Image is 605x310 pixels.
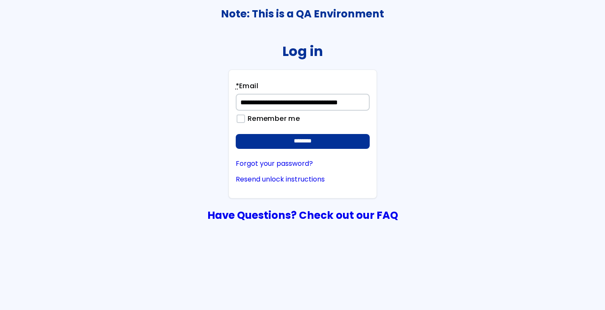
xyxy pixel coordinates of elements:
[0,8,605,20] h3: Note: This is a QA Environment
[236,81,258,94] label: Email
[207,208,398,223] a: Have Questions? Check out our FAQ
[243,115,300,123] label: Remember me
[236,160,370,168] a: Forgot your password?
[236,81,239,91] abbr: required
[236,176,370,183] a: Resend unlock instructions
[282,43,323,59] h2: Log in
